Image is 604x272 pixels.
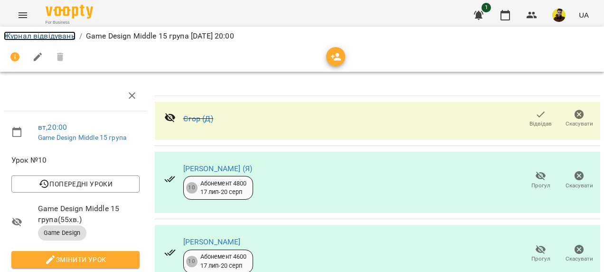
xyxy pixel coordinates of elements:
[11,175,140,193] button: Попередні уроки
[200,179,247,197] div: Абонемент 4800 17 лип - 20 серп
[521,106,560,132] button: Відвідав
[4,30,600,42] nav: breadcrumb
[79,30,82,42] li: /
[186,256,198,267] div: 10
[521,241,560,267] button: Прогул
[11,155,140,166] span: Урок №10
[19,178,132,190] span: Попередні уроки
[4,31,75,40] a: Журнал відвідувань
[183,114,213,123] a: Єгор (Д)
[38,203,140,225] span: Game Design Middle 15 група ( 55 хв. )
[560,106,598,132] button: Скасувати
[46,5,93,19] img: Voopty Logo
[86,30,234,42] p: Game Design Middle 15 група [DATE] 20:00
[560,167,598,194] button: Скасувати
[481,3,491,12] span: 1
[531,182,550,190] span: Прогул
[38,134,126,141] a: Game Design Middle 15 група
[566,120,593,128] span: Скасувати
[183,237,241,246] a: [PERSON_NAME]
[183,164,253,173] a: [PERSON_NAME] (Я)
[552,9,566,22] img: 7fb6181a741ed67b077bc5343d522ced.jpg
[560,241,598,267] button: Скасувати
[19,254,132,265] span: Змінити урок
[11,251,140,268] button: Змінити урок
[521,167,560,194] button: Прогул
[531,255,550,263] span: Прогул
[529,120,552,128] span: Відвідав
[46,19,93,26] span: For Business
[579,10,589,20] span: UA
[566,182,593,190] span: Скасувати
[186,182,198,194] div: 10
[11,4,34,27] button: Menu
[200,253,247,270] div: Абонемент 4600 17 лип - 20 серп
[38,123,67,132] a: вт , 20:00
[575,6,593,24] button: UA
[38,229,86,237] span: Game Design
[566,255,593,263] span: Скасувати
